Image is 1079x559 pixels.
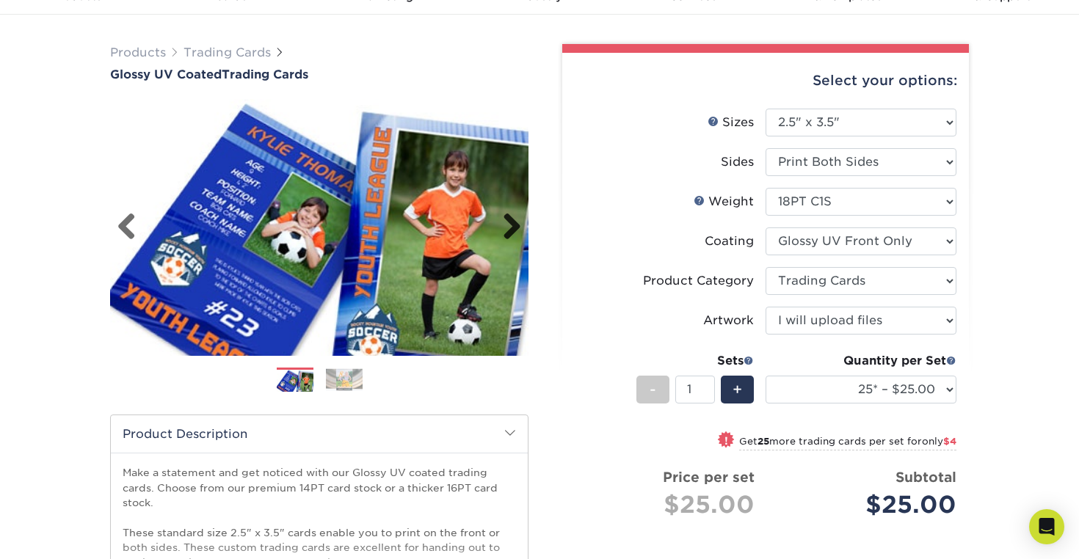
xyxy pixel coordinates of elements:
[724,433,728,448] span: !
[643,272,754,290] div: Product Category
[703,312,754,329] div: Artwork
[777,487,956,522] div: $25.00
[110,67,222,81] span: Glossy UV Coated
[111,415,528,453] h2: Product Description
[721,153,754,171] div: Sides
[586,487,755,522] div: $25.00
[922,436,956,447] span: only
[110,83,528,372] img: Glossy UV Coated 01
[110,67,528,81] a: Glossy UV CoatedTrading Cards
[110,45,166,59] a: Products
[1029,509,1064,544] div: Open Intercom Messenger
[705,233,754,250] div: Coating
[708,114,754,131] div: Sizes
[766,352,956,370] div: Quantity per Set
[739,436,956,450] small: Get more trading cards per set for
[110,67,528,81] h1: Trading Cards
[663,469,755,485] strong: Price per set
[574,53,957,109] div: Select your options:
[184,45,271,59] a: Trading Cards
[943,436,956,447] span: $4
[636,352,754,370] div: Sets
[758,436,769,447] strong: 25
[326,368,363,391] img: Trading Cards 02
[733,379,742,401] span: +
[895,469,956,485] strong: Subtotal
[650,379,656,401] span: -
[4,514,125,554] iframe: Google Customer Reviews
[277,368,313,394] img: Trading Cards 01
[694,193,754,211] div: Weight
